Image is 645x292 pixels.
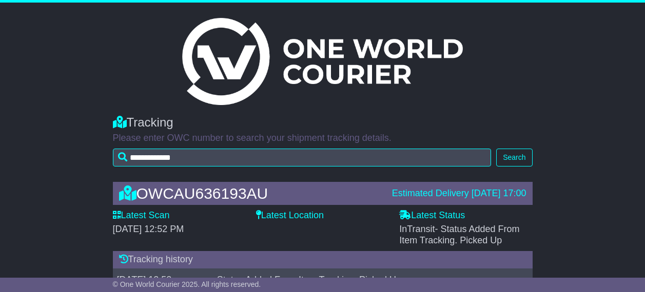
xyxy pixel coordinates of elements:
[399,210,465,221] label: Latest Status
[113,251,533,268] div: Tracking history
[113,280,261,288] span: © One World Courier 2025. All rights reserved.
[113,224,184,234] span: [DATE] 12:52 PM
[113,115,533,130] div: Tracking
[496,149,532,166] button: Search
[399,224,519,245] span: - Status Added From Item Tracking. Picked Up
[399,224,519,245] span: InTransit
[113,133,533,144] p: Please enter OWC number to search your shipment tracking details.
[113,268,213,291] td: [DATE] 12:52
[213,268,519,291] td: Status Added From Item Tracking. Picked Up
[392,188,526,199] div: Estimated Delivery [DATE] 17:00
[256,210,324,221] label: Latest Location
[113,210,170,221] label: Latest Scan
[114,185,387,202] div: OWCAU636193AU
[182,18,462,105] img: Light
